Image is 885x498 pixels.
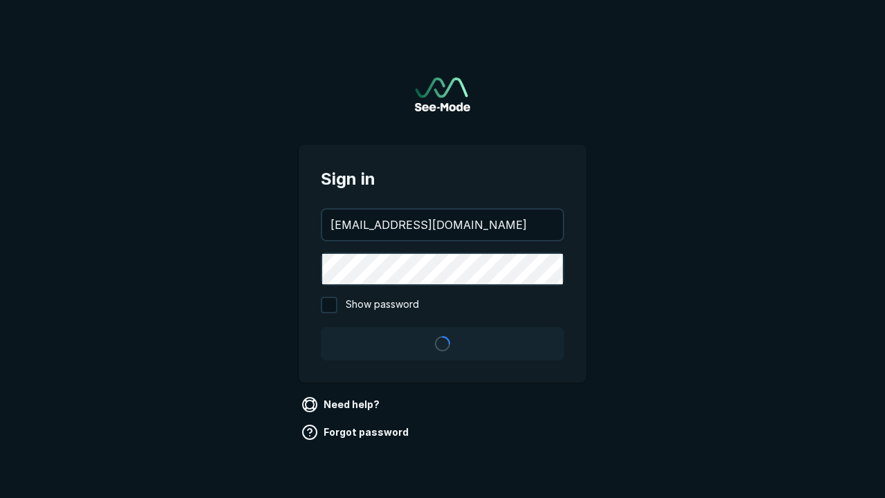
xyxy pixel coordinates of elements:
a: Need help? [299,394,385,416]
a: Go to sign in [415,77,470,111]
img: See-Mode Logo [415,77,470,111]
span: Show password [346,297,419,313]
input: your@email.com [322,210,563,240]
a: Forgot password [299,421,414,443]
span: Sign in [321,167,564,192]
